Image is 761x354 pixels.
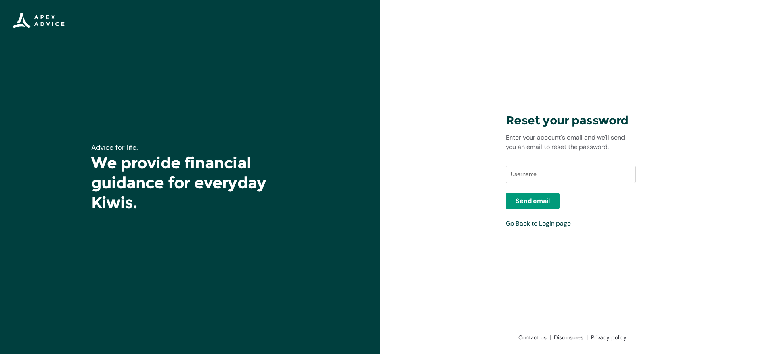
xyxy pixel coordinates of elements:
[506,219,571,228] a: Go Back to Login page
[91,153,289,212] h1: We provide financial guidance for everyday Kiwis.
[551,333,588,341] a: Disclosures
[506,113,636,128] h3: Reset your password
[506,166,636,183] input: Username
[91,143,138,152] span: Advice for life.
[506,193,560,209] button: Send email
[516,196,550,206] span: Send email
[506,133,636,152] p: Enter your account's email and we'll send you an email to reset the password.
[13,13,65,29] img: Apex Advice Group
[588,333,627,341] a: Privacy policy
[515,333,551,341] a: Contact us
